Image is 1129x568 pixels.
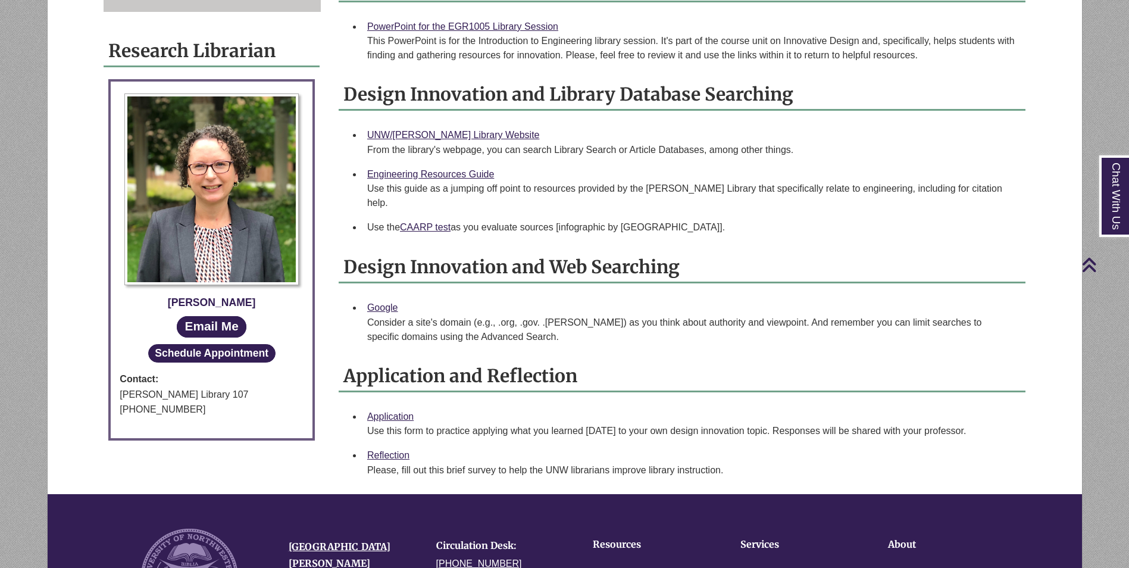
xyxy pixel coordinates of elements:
div: From the library's webpage, you can search Library Search or Article Databases, among other things. [367,143,1016,157]
button: Schedule Appointment [148,344,276,363]
div: [PERSON_NAME] Library 107 [120,387,304,402]
a: Email Me [177,316,246,337]
h4: Services [740,539,851,550]
strong: Contact: [120,372,304,387]
div: [PHONE_NUMBER] [120,402,304,417]
h4: About [888,539,999,550]
a: UNW/[PERSON_NAME] Library Website [367,130,540,140]
a: Profile Photo [PERSON_NAME] [120,93,304,311]
a: Engineering Resources Guide [367,169,494,179]
li: Use the as you evaluate sources [infographic by [GEOGRAPHIC_DATA]]. [362,215,1021,240]
a: Application [367,411,414,422]
a: Back to Top [1081,257,1126,273]
div: Please, fill out this brief survey to help ​the UNW librarians improve library instruction. [367,463,1016,478]
h4: Resources [593,539,703,550]
h2: Research Librarian [104,36,320,67]
h2: Design Innovation and Library Database Searching [339,79,1025,111]
h2: Application and Reflection [339,361,1025,392]
a: Reflection [367,450,409,460]
a: CAARP test [400,222,451,232]
a: [GEOGRAPHIC_DATA] [289,541,390,553]
div: Use this form to practice applying what you learned [DATE] to your own design innovation topic. R... [367,424,1016,438]
div: This PowerPoint is for the Introduction to Engineering library session. It's part of the course u... [367,34,1016,63]
div: Use this guide as a jumping off point to resources provided by the [PERSON_NAME] Library that spe... [367,182,1016,210]
a: Google [367,302,398,313]
h4: Circulation Desk: [436,541,566,551]
div: [PERSON_NAME] [120,294,304,311]
h2: Design Innovation and Web Searching [339,252,1025,283]
img: Profile Photo [124,93,299,285]
div: Consider a site's domain (e.g., .org, .gov. .[PERSON_NAME]) as you think about authority and view... [367,316,1016,344]
a: PowerPoint for the EGR1005 Library Session [367,21,558,32]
